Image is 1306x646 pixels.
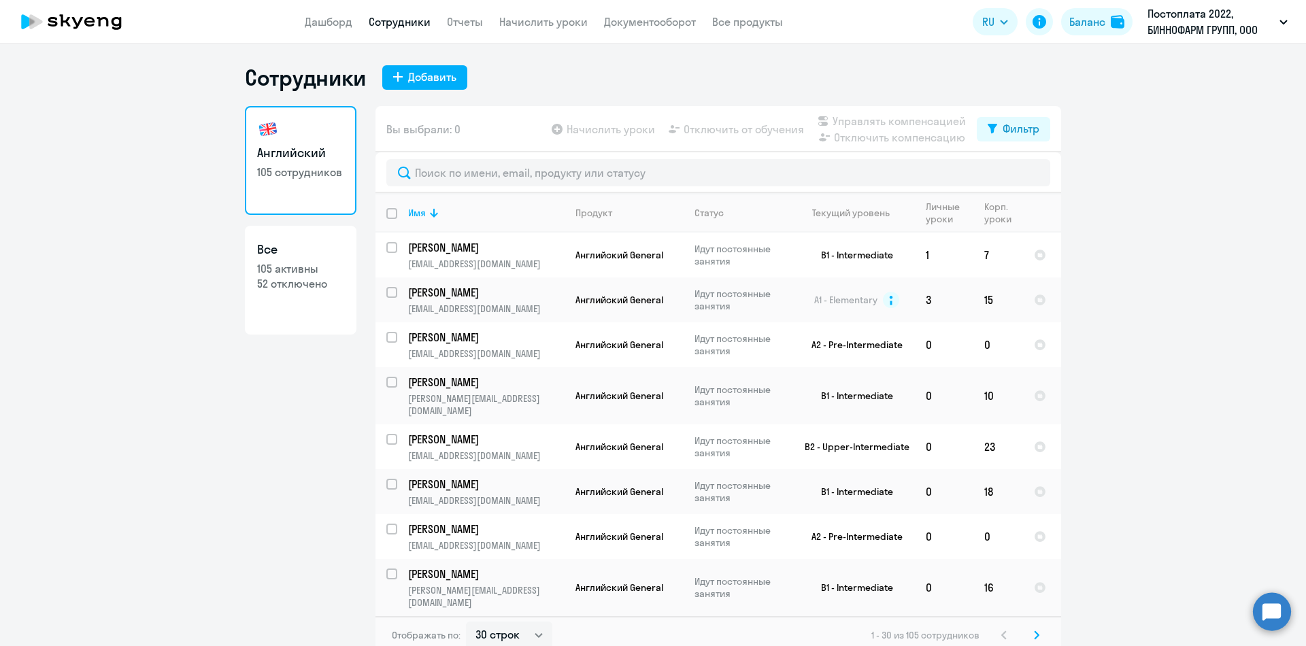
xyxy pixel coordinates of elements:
[915,367,973,424] td: 0
[257,144,344,162] h3: Английский
[694,333,788,357] p: Идут постоянные занятия
[408,375,562,390] p: [PERSON_NAME]
[694,384,788,408] p: Идут постоянные занятия
[305,15,352,29] a: Дашборд
[788,367,915,424] td: B1 - Intermediate
[447,15,483,29] a: Отчеты
[499,15,588,29] a: Начислить уроки
[982,14,994,30] span: RU
[408,285,564,300] a: [PERSON_NAME]
[694,207,724,219] div: Статус
[392,629,461,641] span: Отображать по:
[408,330,564,345] a: [PERSON_NAME]
[788,559,915,616] td: B1 - Intermediate
[408,494,564,507] p: [EMAIL_ADDRESS][DOMAIN_NAME]
[257,241,344,258] h3: Все
[245,64,366,91] h1: Сотрудники
[788,233,915,277] td: B1 - Intermediate
[812,207,890,219] div: Текущий уровень
[694,479,788,504] p: Идут постоянные занятия
[915,514,973,559] td: 0
[382,65,467,90] button: Добавить
[915,322,973,367] td: 0
[408,539,564,551] p: [EMAIL_ADDRESS][DOMAIN_NAME]
[408,375,564,390] a: [PERSON_NAME]
[604,15,696,29] a: Документооборот
[915,424,973,469] td: 0
[386,159,1050,186] input: Поиск по имени, email, продукту или статусу
[973,469,1023,514] td: 18
[408,477,564,492] a: [PERSON_NAME]
[408,330,562,345] p: [PERSON_NAME]
[386,121,461,137] span: Вы выбрали: 0
[408,240,562,255] p: [PERSON_NAME]
[984,201,1022,225] div: Корп. уроки
[694,524,788,549] p: Идут постоянные занятия
[1111,15,1124,29] img: balance
[257,165,344,180] p: 105 сотрудников
[915,559,973,616] td: 0
[245,106,356,215] a: Английский105 сотрудников
[1148,5,1274,38] p: Постоплата 2022, БИННОФАРМ ГРУПП, ООО
[814,294,877,306] span: A1 - Elementary
[369,15,431,29] a: Сотрудники
[575,249,663,261] span: Английский General
[408,207,426,219] div: Имя
[1003,120,1039,137] div: Фильтр
[575,339,663,351] span: Английский General
[408,522,562,537] p: [PERSON_NAME]
[973,233,1023,277] td: 7
[1141,5,1294,38] button: Постоплата 2022, БИННОФАРМ ГРУПП, ООО
[408,303,564,315] p: [EMAIL_ADDRESS][DOMAIN_NAME]
[575,530,663,543] span: Английский General
[408,207,564,219] div: Имя
[408,432,562,447] p: [PERSON_NAME]
[712,15,783,29] a: Все продукты
[788,322,915,367] td: A2 - Pre-Intermediate
[788,469,915,514] td: B1 - Intermediate
[408,566,564,581] a: [PERSON_NAME]
[575,207,612,219] div: Продукт
[915,233,973,277] td: 1
[408,522,564,537] a: [PERSON_NAME]
[408,347,564,360] p: [EMAIL_ADDRESS][DOMAIN_NAME]
[408,69,456,85] div: Добавить
[408,584,564,609] p: [PERSON_NAME][EMAIL_ADDRESS][DOMAIN_NAME]
[1061,8,1133,35] button: Балансbalance
[408,392,564,417] p: [PERSON_NAME][EMAIL_ADDRESS][DOMAIN_NAME]
[245,226,356,335] a: Все105 активны52 отключено
[973,277,1023,322] td: 15
[694,435,788,459] p: Идут постоянные занятия
[408,432,564,447] a: [PERSON_NAME]
[408,477,562,492] p: [PERSON_NAME]
[694,243,788,267] p: Идут постоянные занятия
[408,566,562,581] p: [PERSON_NAME]
[408,240,564,255] a: [PERSON_NAME]
[977,117,1050,141] button: Фильтр
[575,581,663,594] span: Английский General
[973,424,1023,469] td: 23
[926,201,973,225] div: Личные уроки
[575,390,663,402] span: Английский General
[973,322,1023,367] td: 0
[871,629,979,641] span: 1 - 30 из 105 сотрудников
[973,8,1018,35] button: RU
[257,118,279,140] img: english
[799,207,914,219] div: Текущий уровень
[973,559,1023,616] td: 16
[788,514,915,559] td: A2 - Pre-Intermediate
[788,424,915,469] td: B2 - Upper-Intermediate
[694,575,788,600] p: Идут постоянные занятия
[257,261,344,276] p: 105 активны
[973,514,1023,559] td: 0
[408,285,562,300] p: [PERSON_NAME]
[408,258,564,270] p: [EMAIL_ADDRESS][DOMAIN_NAME]
[575,441,663,453] span: Английский General
[575,486,663,498] span: Английский General
[694,288,788,312] p: Идут постоянные занятия
[257,276,344,291] p: 52 отключено
[915,469,973,514] td: 0
[408,449,564,462] p: [EMAIL_ADDRESS][DOMAIN_NAME]
[915,277,973,322] td: 3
